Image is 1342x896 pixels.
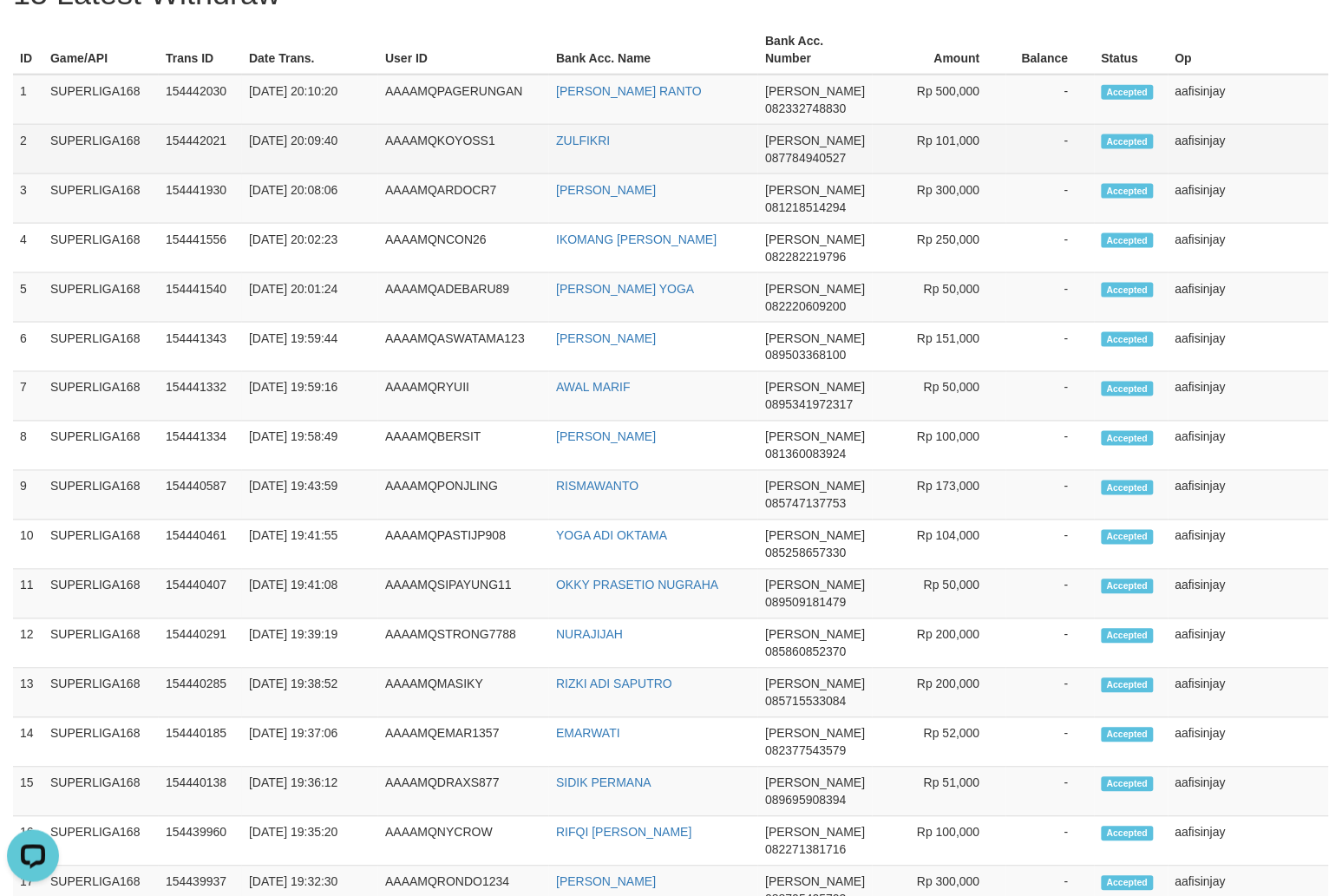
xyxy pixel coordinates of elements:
td: aafisinjay [1169,520,1329,570]
a: [PERSON_NAME] [556,331,656,345]
span: Accepted [1102,876,1154,891]
span: Accepted [1102,728,1154,742]
a: RIZKI ADI SAPUTRO [556,677,672,691]
td: 14 [13,718,43,768]
td: 3 [13,174,43,224]
td: AAAAMQSIPAYUNG11 [378,570,549,619]
span: Copy 082332748830 to clipboard [765,101,846,115]
td: [DATE] 20:08:06 [242,174,378,224]
td: 154440407 [159,570,242,619]
td: AAAAMQNYCROW [378,817,549,867]
a: EMARWATI [556,727,620,741]
td: 10 [13,520,43,570]
td: 154441332 [159,372,242,422]
td: Rp 300,000 [873,174,1006,224]
td: [DATE] 19:59:16 [242,372,378,422]
span: Accepted [1102,431,1154,446]
span: [PERSON_NAME] [765,183,865,197]
th: User ID [378,25,549,75]
td: aafisinjay [1169,422,1329,471]
td: [DATE] 19:41:08 [242,570,378,619]
th: Bank Acc. Name [549,25,758,75]
span: Accepted [1102,184,1154,199]
a: RIFQI [PERSON_NAME] [556,826,691,840]
a: [PERSON_NAME] [556,183,656,197]
span: Copy 085258657330 to clipboard [765,546,846,560]
td: 154441556 [159,224,242,273]
td: 1 [13,75,43,125]
td: Rp 100,000 [873,422,1006,471]
span: Accepted [1102,283,1154,298]
td: aafisinjay [1169,174,1329,224]
td: AAAAMQNCON26 [378,224,549,273]
td: SUPERLIGA168 [43,174,159,224]
td: [DATE] 19:36:12 [242,768,378,817]
td: Rp 250,000 [873,224,1006,273]
td: SUPERLIGA168 [43,323,159,372]
span: [PERSON_NAME] [765,628,865,642]
td: - [1006,273,1095,323]
td: SUPERLIGA168 [43,224,159,273]
td: Rp 50,000 [873,570,1006,619]
td: aafisinjay [1169,669,1329,718]
td: [DATE] 19:58:49 [242,422,378,471]
td: - [1006,372,1095,422]
a: [PERSON_NAME] [556,430,656,444]
span: Accepted [1102,382,1154,396]
span: [PERSON_NAME] [765,134,865,147]
span: Copy 085715533084 to clipboard [765,695,846,709]
span: [PERSON_NAME] [765,84,865,98]
td: AAAAMQADEBARU89 [378,273,549,323]
td: [DATE] 20:02:23 [242,224,378,273]
span: [PERSON_NAME] [765,282,865,296]
a: OKKY PRASETIO NUGRAHA [556,579,718,592]
span: Copy 081360083924 to clipboard [765,448,846,461]
td: [DATE] 20:09:40 [242,125,378,174]
td: 5 [13,273,43,323]
td: Rp 51,000 [873,768,1006,817]
td: - [1006,125,1095,174]
td: 12 [13,619,43,669]
button: Open LiveChat chat widget [7,7,59,59]
td: AAAAMQRYUII [378,372,549,422]
td: 154441334 [159,422,242,471]
td: - [1006,817,1095,867]
td: Rp 500,000 [873,75,1006,125]
td: - [1006,323,1095,372]
td: - [1006,422,1095,471]
td: 13 [13,669,43,718]
td: Rp 104,000 [873,520,1006,570]
span: [PERSON_NAME] [765,875,865,889]
span: [PERSON_NAME] [765,480,865,494]
td: 8 [13,422,43,471]
td: aafisinjay [1169,372,1329,422]
td: SUPERLIGA168 [43,619,159,669]
td: - [1006,718,1095,768]
td: - [1006,224,1095,273]
span: [PERSON_NAME] [765,430,865,444]
td: - [1006,174,1095,224]
td: 2 [13,125,43,174]
span: Copy 082271381716 to clipboard [765,843,846,857]
span: [PERSON_NAME] [765,776,865,790]
span: Copy 087784940527 to clipboard [765,151,846,165]
span: Accepted [1102,579,1154,594]
td: Rp 200,000 [873,619,1006,669]
td: AAAAMQBERSIT [378,422,549,471]
td: [DATE] 19:41:55 [242,520,378,570]
span: Accepted [1102,233,1154,248]
td: [DATE] 19:39:19 [242,619,378,669]
span: Copy 082377543579 to clipboard [765,744,846,758]
td: - [1006,669,1095,718]
td: 154440587 [159,471,242,520]
span: Copy 082282219796 to clipboard [765,250,846,264]
td: SUPERLIGA168 [43,75,159,125]
td: AAAAMQMASIKY [378,669,549,718]
td: [DATE] 20:10:20 [242,75,378,125]
td: AAAAMQPASTIJP908 [378,520,549,570]
td: SUPERLIGA168 [43,125,159,174]
th: Status [1095,25,1169,75]
span: [PERSON_NAME] [765,232,865,246]
td: aafisinjay [1169,323,1329,372]
td: aafisinjay [1169,768,1329,817]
